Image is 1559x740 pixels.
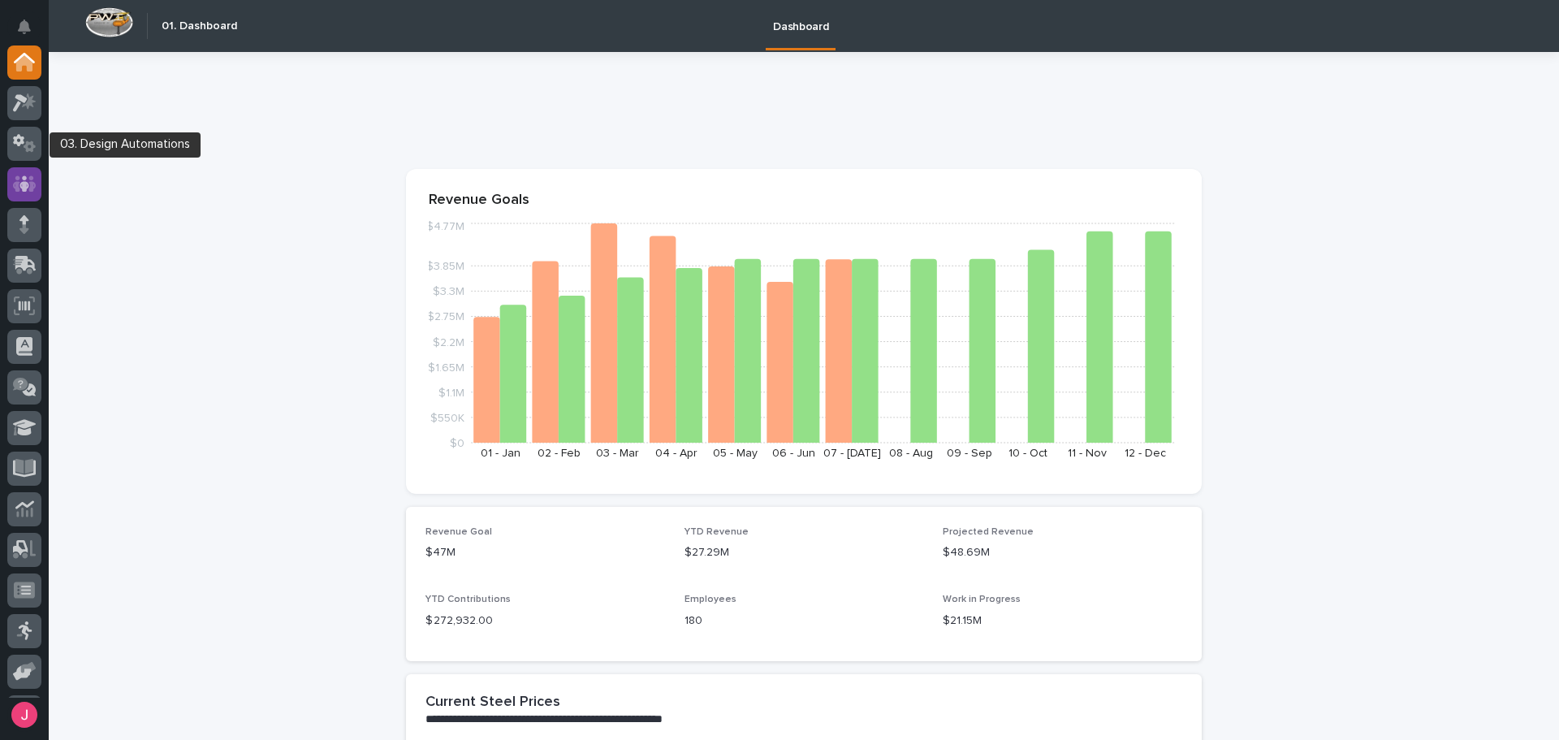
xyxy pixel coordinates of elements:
[433,336,464,348] tspan: $2.2M
[427,311,464,322] tspan: $2.75M
[889,448,933,459] text: 08 - Aug
[481,448,520,459] text: 01 - Jan
[162,19,237,33] h2: 01. Dashboard
[684,595,736,604] span: Employees
[450,438,464,449] tspan: $0
[943,544,1182,561] p: $48.69M
[85,7,133,37] img: Workspace Logo
[684,544,924,561] p: $27.29M
[943,595,1021,604] span: Work in Progress
[943,527,1034,537] span: Projected Revenue
[943,612,1182,630] p: $21.15M
[425,527,492,537] span: Revenue Goal
[426,221,464,232] tspan: $4.77M
[823,448,881,459] text: 07 - [DATE]
[425,544,665,561] p: $47M
[433,286,464,297] tspan: $3.3M
[655,448,697,459] text: 04 - Apr
[428,361,464,373] tspan: $1.65M
[772,448,815,459] text: 06 - Jun
[425,694,560,712] h2: Current Steel Prices
[7,698,41,732] button: users-avatar
[1068,448,1107,459] text: 11 - Nov
[538,448,581,459] text: 02 - Feb
[430,412,464,423] tspan: $550K
[713,448,758,459] text: 05 - May
[438,387,464,398] tspan: $1.1M
[20,19,41,45] div: Notifications
[1008,448,1047,459] text: 10 - Oct
[429,192,1179,210] p: Revenue Goals
[425,595,511,604] span: YTD Contributions
[1125,448,1166,459] text: 12 - Dec
[7,10,41,44] button: Notifications
[425,612,665,630] p: $ 272,932.00
[596,448,639,459] text: 03 - Mar
[426,261,464,272] tspan: $3.85M
[684,527,749,537] span: YTD Revenue
[684,612,924,630] p: 180
[947,448,992,459] text: 09 - Sep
